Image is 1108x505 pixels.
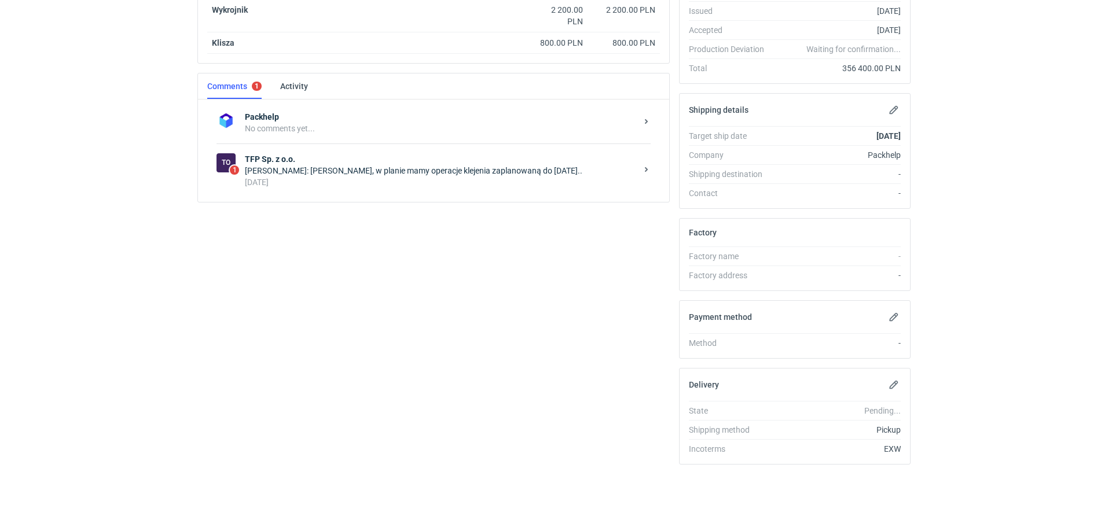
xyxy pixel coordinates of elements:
[689,405,773,416] div: State
[207,73,262,99] a: Comments1
[280,73,308,99] a: Activity
[773,337,901,349] div: -
[773,443,901,455] div: EXW
[534,4,583,27] div: 2 200.00 PLN
[689,43,773,55] div: Production Deviation
[887,378,901,392] button: Edit delivery details
[773,250,901,262] div: -
[217,153,236,172] figcaption: To
[806,43,901,55] em: Waiting for confirmation...
[689,250,773,262] div: Factory name
[217,153,236,172] div: TFP Sp. z o.o.
[864,406,901,415] em: Pending...
[773,62,901,74] div: 356 400.00 PLN
[230,165,239,175] span: 1
[255,82,259,90] div: 1
[773,5,901,17] div: [DATE]
[773,270,901,281] div: -
[887,103,901,117] button: Edit shipping details
[689,105,749,115] h2: Shipping details
[245,165,637,176] div: [PERSON_NAME]: [PERSON_NAME], w planie mamy operacje klejenia zaplanowaną do [DATE]..
[689,424,773,436] div: Shipping method
[689,149,773,161] div: Company
[689,270,773,281] div: Factory address
[773,149,901,161] div: Packhelp
[773,24,901,36] div: [DATE]
[689,168,773,180] div: Shipping destination
[773,187,901,199] div: -
[773,168,901,180] div: -
[773,424,901,436] div: Pickup
[217,111,236,130] img: Packhelp
[534,37,583,49] div: 800.00 PLN
[689,62,773,74] div: Total
[592,4,655,16] div: 2 200.00 PLN
[689,24,773,36] div: Accepted
[689,187,773,199] div: Contact
[212,38,234,47] strong: Klisza
[876,131,901,141] strong: [DATE]
[689,380,719,389] h2: Delivery
[212,5,248,14] strong: Wykrojnik
[887,310,901,324] button: Edit payment method
[592,37,655,49] div: 800.00 PLN
[245,153,637,165] strong: TFP Sp. z o.o.
[689,443,773,455] div: Incoterms
[689,312,752,322] h2: Payment method
[245,123,637,134] div: No comments yet...
[689,228,717,237] h2: Factory
[245,111,637,123] strong: Packhelp
[689,130,773,142] div: Target ship date
[689,5,773,17] div: Issued
[689,337,773,349] div: Method
[245,176,637,188] div: [DATE]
